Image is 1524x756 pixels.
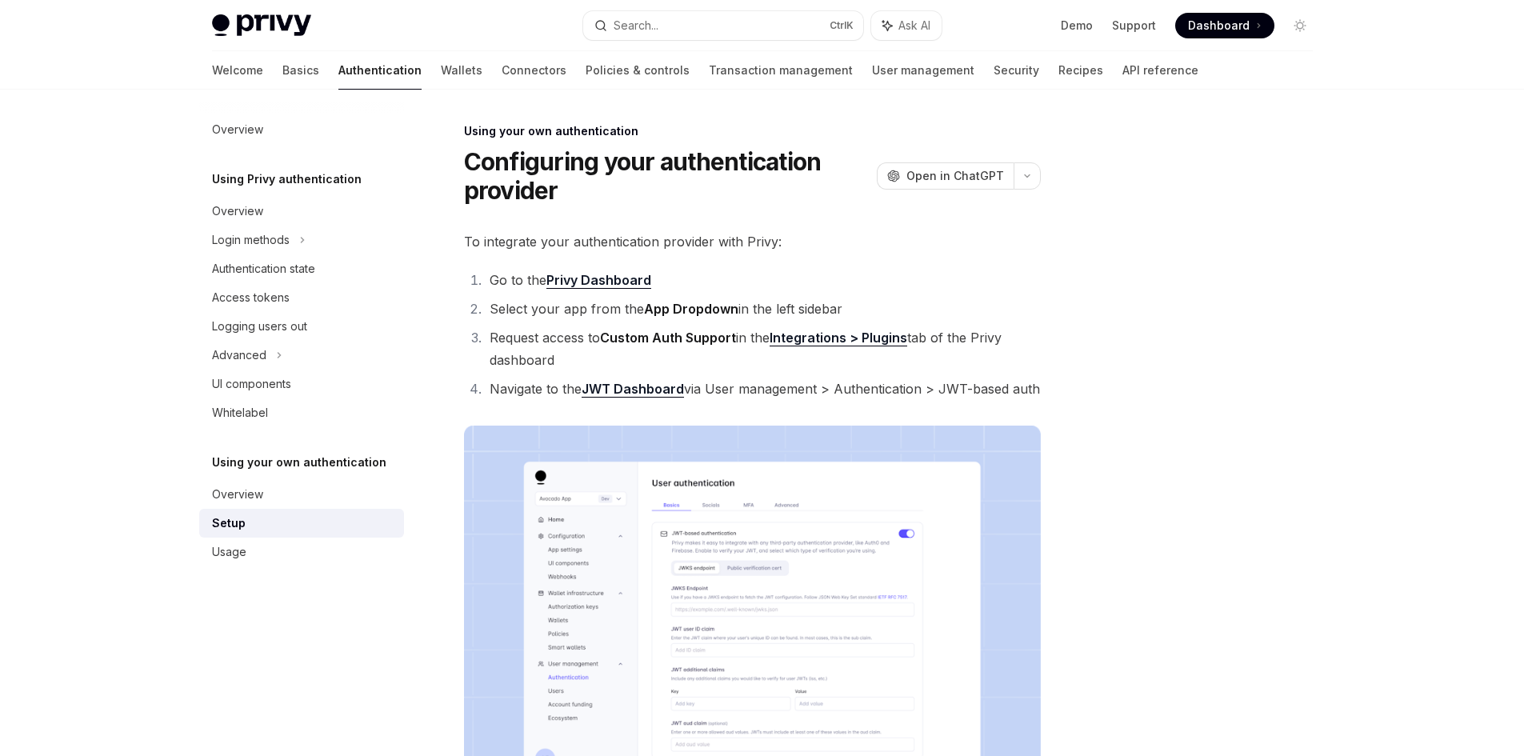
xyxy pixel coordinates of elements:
[546,272,651,288] strong: Privy Dashboard
[282,51,319,90] a: Basics
[485,326,1041,371] li: Request access to in the tab of the Privy dashboard
[898,18,930,34] span: Ask AI
[212,230,290,250] div: Login methods
[212,51,263,90] a: Welcome
[212,202,263,221] div: Overview
[212,288,290,307] div: Access tokens
[582,381,684,398] a: JWT Dashboard
[212,346,266,365] div: Advanced
[199,283,404,312] a: Access tokens
[212,259,315,278] div: Authentication state
[871,11,942,40] button: Ask AI
[199,312,404,341] a: Logging users out
[212,120,263,139] div: Overview
[464,123,1041,139] div: Using your own authentication
[199,509,404,538] a: Setup
[644,301,738,317] strong: App Dropdown
[872,51,974,90] a: User management
[199,398,404,427] a: Whitelabel
[994,51,1039,90] a: Security
[485,269,1041,291] li: Go to the
[212,403,268,422] div: Whitelabel
[338,51,422,90] a: Authentication
[485,298,1041,320] li: Select your app from the in the left sidebar
[600,330,736,346] strong: Custom Auth Support
[1058,51,1103,90] a: Recipes
[1287,13,1313,38] button: Toggle dark mode
[212,514,246,533] div: Setup
[212,14,311,37] img: light logo
[1175,13,1274,38] a: Dashboard
[212,317,307,336] div: Logging users out
[614,16,658,35] div: Search...
[485,378,1041,400] li: Navigate to the via User management > Authentication > JWT-based auth
[770,330,907,346] a: Integrations > Plugins
[212,542,246,562] div: Usage
[586,51,690,90] a: Policies & controls
[464,147,870,205] h1: Configuring your authentication provider
[583,11,863,40] button: Search...CtrlK
[709,51,853,90] a: Transaction management
[1188,18,1250,34] span: Dashboard
[877,162,1014,190] button: Open in ChatGPT
[906,168,1004,184] span: Open in ChatGPT
[199,115,404,144] a: Overview
[830,19,854,32] span: Ctrl K
[1061,18,1093,34] a: Demo
[199,254,404,283] a: Authentication state
[464,230,1041,253] span: To integrate your authentication provider with Privy:
[199,538,404,566] a: Usage
[212,485,263,504] div: Overview
[1122,51,1198,90] a: API reference
[502,51,566,90] a: Connectors
[199,480,404,509] a: Overview
[199,197,404,226] a: Overview
[1112,18,1156,34] a: Support
[199,370,404,398] a: UI components
[212,374,291,394] div: UI components
[441,51,482,90] a: Wallets
[546,272,651,289] a: Privy Dashboard
[212,170,362,189] h5: Using Privy authentication
[212,453,386,472] h5: Using your own authentication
